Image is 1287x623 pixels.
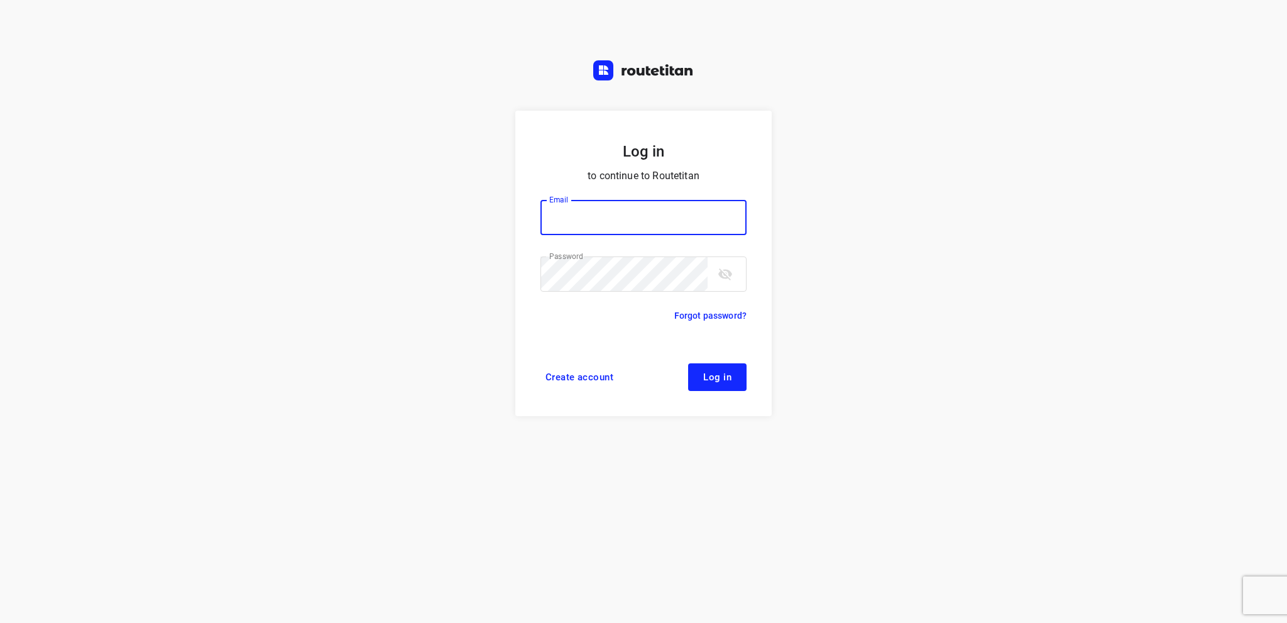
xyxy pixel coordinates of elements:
[593,60,694,80] img: Routetitan
[540,141,747,162] h5: Log in
[703,372,731,382] span: Log in
[540,363,618,391] a: Create account
[545,372,613,382] span: Create account
[674,308,747,323] a: Forgot password?
[540,167,747,185] p: to continue to Routetitan
[713,262,738,287] button: toggle password visibility
[688,363,747,391] button: Log in
[593,60,694,84] a: Routetitan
